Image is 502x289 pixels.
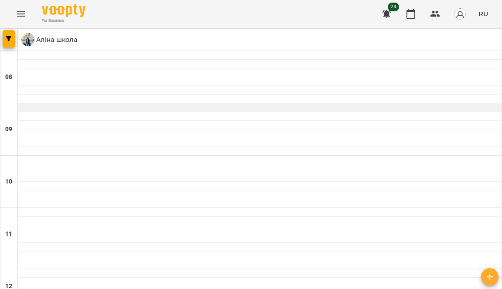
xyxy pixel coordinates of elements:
[5,229,12,239] h6: 11
[5,72,12,82] h6: 08
[10,3,31,24] button: Menu
[21,33,34,46] img: А
[454,8,466,20] img: avatar_s.png
[5,125,12,134] h6: 09
[42,4,85,17] img: Voopty Logo
[34,34,78,45] p: Аліна школа
[5,177,12,187] h6: 10
[388,3,399,11] span: 24
[478,9,488,18] span: RU
[42,18,85,24] span: For Business
[475,6,492,22] button: RU
[21,33,78,46] a: А Аліна школа
[21,33,78,46] div: Аліна школа
[481,268,499,286] button: Добавить урок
